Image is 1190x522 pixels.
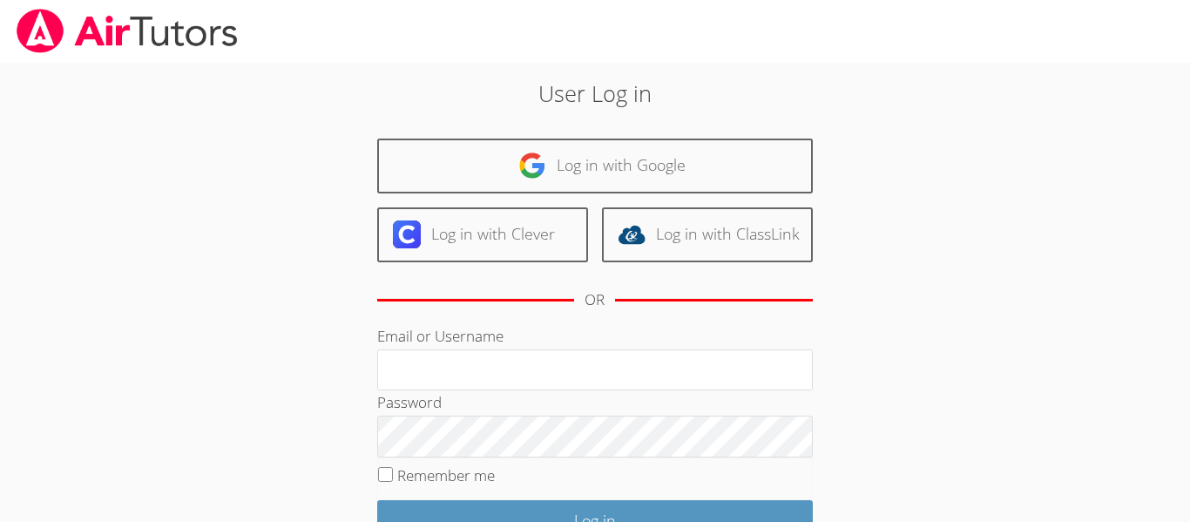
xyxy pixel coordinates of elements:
div: OR [585,288,605,313]
img: google-logo-50288ca7cdecda66e5e0955fdab243c47b7ad437acaf1139b6f446037453330a.svg [518,152,546,180]
label: Email or Username [377,326,504,346]
label: Remember me [397,465,495,485]
a: Log in with ClassLink [602,207,813,262]
a: Log in with Google [377,139,813,193]
label: Password [377,392,442,412]
h2: User Log in [274,77,916,110]
a: Log in with Clever [377,207,588,262]
img: airtutors_banner-c4298cdbf04f3fff15de1276eac7730deb9818008684d7c2e4769d2f7ddbe033.png [15,9,240,53]
img: clever-logo-6eab21bc6e7a338710f1a6ff85c0baf02591cd810cc4098c63d3a4b26e2feb20.svg [393,220,421,248]
img: classlink-logo-d6bb404cc1216ec64c9a2012d9dc4662098be43eaf13dc465df04b49fa7ab582.svg [618,220,646,248]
